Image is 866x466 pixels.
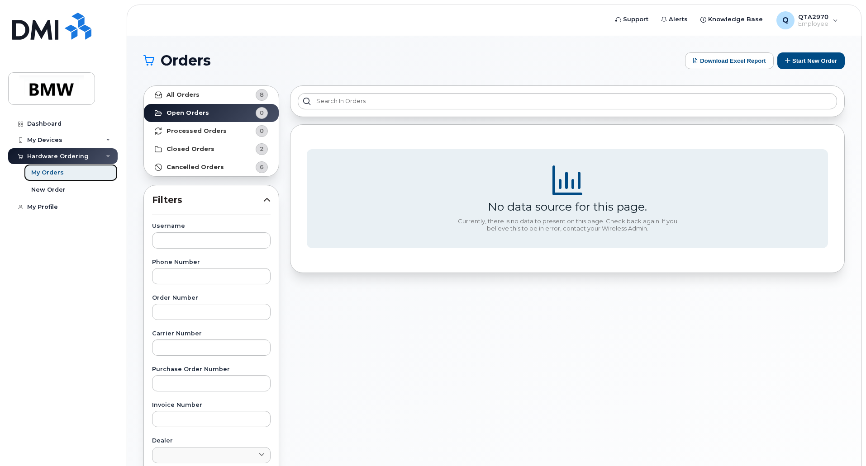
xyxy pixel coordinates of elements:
a: Closed Orders2 [144,140,279,158]
a: Open Orders0 [144,104,279,122]
strong: Processed Orders [167,127,227,135]
label: Phone Number [152,259,271,265]
iframe: Messenger Launcher [827,427,859,459]
label: Dealer [152,438,271,444]
a: Processed Orders0 [144,122,279,140]
input: Search in orders [298,93,837,109]
button: Download Excel Report [685,52,774,69]
label: Carrier Number [152,331,271,337]
div: No data source for this page. [488,200,647,213]
span: 8 [260,90,264,99]
a: All Orders8 [144,86,279,104]
div: Currently, there is no data to present on this page. Check back again. If you believe this to be ... [454,218,680,232]
span: Filters [152,193,263,207]
label: Purchase Order Number [152,367,271,372]
label: Order Number [152,295,271,301]
a: Cancelled Orders6 [144,158,279,176]
span: 2 [260,145,264,153]
strong: Open Orders [167,109,209,117]
label: Username [152,223,271,229]
strong: Closed Orders [167,146,214,153]
span: 6 [260,163,264,171]
button: Start New Order [777,52,845,69]
strong: Cancelled Orders [167,164,224,171]
strong: All Orders [167,91,200,99]
span: 0 [260,127,264,135]
label: Invoice Number [152,402,271,408]
span: Orders [161,54,211,67]
span: 0 [260,108,264,117]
